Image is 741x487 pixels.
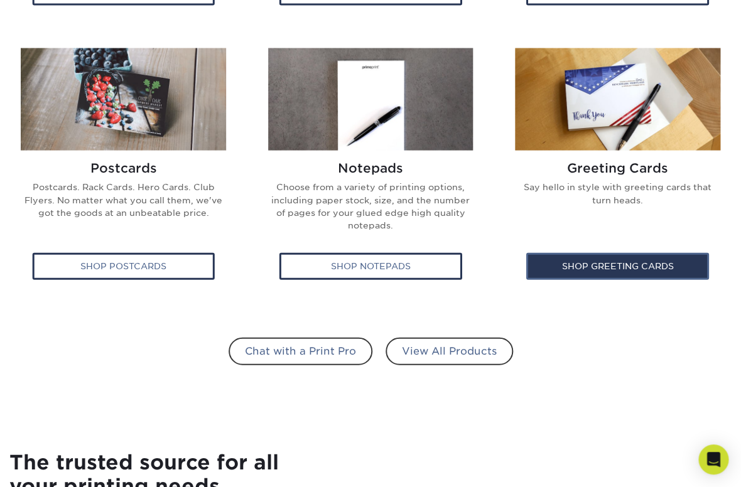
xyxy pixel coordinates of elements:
[266,161,474,176] h2: Notepads
[32,253,215,279] div: Shop Postcards
[279,253,462,279] div: Shop Notepads
[504,48,732,292] a: Greeting Cards Greeting Cards Say hello in style with greeting cards that turn heads. Shop Greeti...
[256,48,484,292] a: Notepads Notepads Choose from a variety of printing options, including paper stock, size, and the...
[515,48,720,151] img: Greeting Cards
[514,181,722,217] p: Say hello in style with greeting cards that turn heads.
[9,48,237,292] a: Postcards Postcards Postcards. Rack Cards. Hero Cards. Club Flyers. No matter what you call them,...
[526,253,709,279] div: Shop Greeting Cards
[266,181,474,242] p: Choose from a variety of printing options, including paper stock, size, and the number of pages f...
[268,48,473,151] img: Notepads
[386,338,513,365] a: View All Products
[19,161,227,176] h2: Postcards
[514,161,722,176] h2: Greeting Cards
[229,338,372,365] a: Chat with a Print Pro
[21,48,226,151] img: Postcards
[19,181,227,229] p: Postcards. Rack Cards. Hero Cards. Club Flyers. No matter what you call them, we've got the goods...
[698,444,728,474] div: Open Intercom Messenger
